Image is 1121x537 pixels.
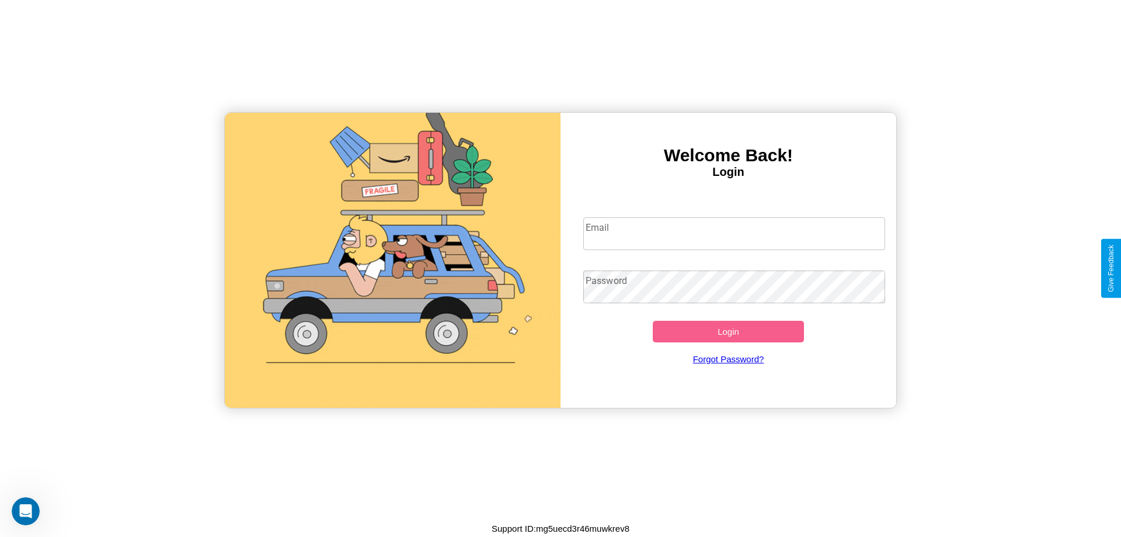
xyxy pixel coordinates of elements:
button: Login [653,321,804,342]
div: Give Feedback [1107,245,1115,292]
a: Forgot Password? [577,342,880,376]
h3: Welcome Back! [560,145,896,165]
iframe: Intercom live chat [12,497,40,525]
img: gif [225,113,560,408]
p: Support ID: mg5uecd3r46muwkrev8 [492,521,629,536]
h4: Login [560,165,896,179]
